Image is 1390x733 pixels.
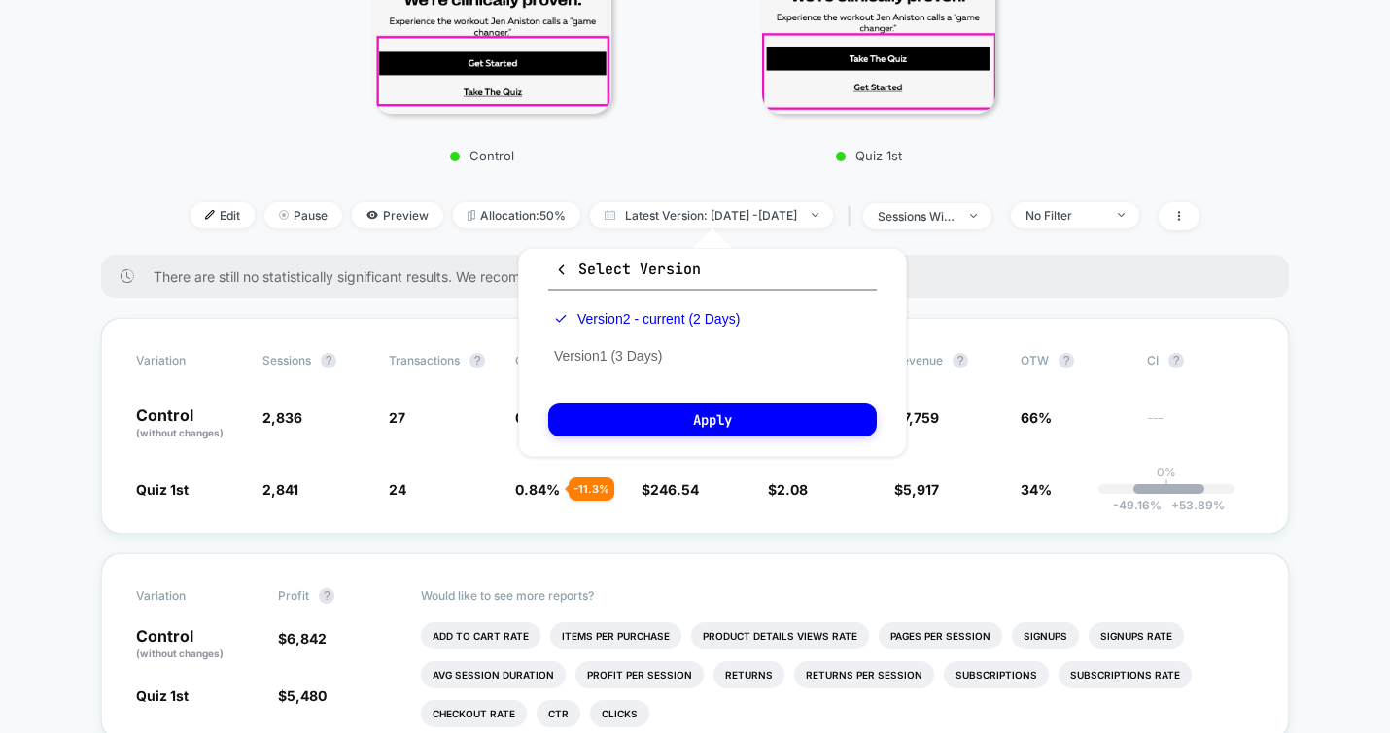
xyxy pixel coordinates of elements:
[1089,622,1184,649] li: Signups Rate
[389,481,406,498] span: 24
[136,407,243,440] p: Control
[262,409,302,426] span: 2,836
[421,588,1255,603] p: Would like to see more reports?
[590,700,649,727] li: Clicks
[421,661,566,688] li: Avg Session Duration
[642,481,699,498] span: $
[1162,498,1225,512] span: 53.89 %
[1118,213,1125,217] img: end
[389,353,460,367] span: Transactions
[894,481,939,498] span: $
[537,700,580,727] li: Ctr
[1171,498,1179,512] span: +
[1021,481,1052,498] span: 34%
[469,353,485,368] button: ?
[1012,622,1079,649] li: Signups
[136,647,224,659] span: (without changes)
[136,353,243,368] span: Variation
[154,268,1250,285] span: There are still no statistically significant results. We recommend waiting a few more days
[944,661,1049,688] li: Subscriptions
[1164,479,1168,494] p: |
[1059,353,1074,368] button: ?
[1021,353,1128,368] span: OTW
[262,481,298,498] span: 2,841
[1021,409,1052,426] span: 66%
[1113,498,1162,512] span: -49.16 %
[278,588,309,603] span: Profit
[352,202,443,228] span: Preview
[1059,661,1192,688] li: Subscriptions Rate
[136,427,224,438] span: (without changes)
[548,403,877,436] button: Apply
[136,687,189,704] span: Quiz 1st
[191,202,255,228] span: Edit
[1168,353,1184,368] button: ?
[554,260,701,279] span: Select Version
[278,630,327,646] span: $
[389,409,405,426] span: 27
[319,588,334,604] button: ?
[575,661,704,688] li: Profit Per Session
[903,481,939,498] span: 5,917
[468,210,475,221] img: rebalance
[713,661,784,688] li: Returns
[794,661,934,688] li: Returns Per Session
[953,353,968,368] button: ?
[262,353,311,367] span: Sessions
[843,202,863,230] span: |
[287,687,327,704] span: 5,480
[713,148,1025,163] p: Quiz 1st
[590,202,833,228] span: Latest Version: [DATE] - [DATE]
[264,202,342,228] span: Pause
[569,477,614,501] div: - 11.3 %
[136,628,259,661] p: Control
[878,209,956,224] div: sessions with impression
[1025,208,1103,223] div: No Filter
[278,687,327,704] span: $
[136,588,243,604] span: Variation
[777,481,808,498] span: 2.08
[279,210,289,220] img: end
[548,310,746,328] button: Version2 - current (2 Days)
[691,622,869,649] li: Product Details Views Rate
[1147,353,1254,368] span: CI
[812,213,818,217] img: end
[453,202,580,228] span: Allocation: 50%
[326,148,639,163] p: Control
[421,700,527,727] li: Checkout Rate
[321,353,336,368] button: ?
[548,347,668,365] button: Version1 (3 Days)
[1157,465,1176,479] p: 0%
[605,210,615,220] img: calendar
[515,481,560,498] span: 0.84 %
[879,622,1002,649] li: Pages Per Session
[650,481,699,498] span: 246.54
[970,214,977,218] img: end
[550,622,681,649] li: Items Per Purchase
[548,259,877,291] button: Select Version
[136,481,189,498] span: Quiz 1st
[287,630,327,646] span: 6,842
[1147,412,1254,440] span: ---
[421,622,540,649] li: Add To Cart Rate
[768,481,808,498] span: $
[205,210,215,220] img: edit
